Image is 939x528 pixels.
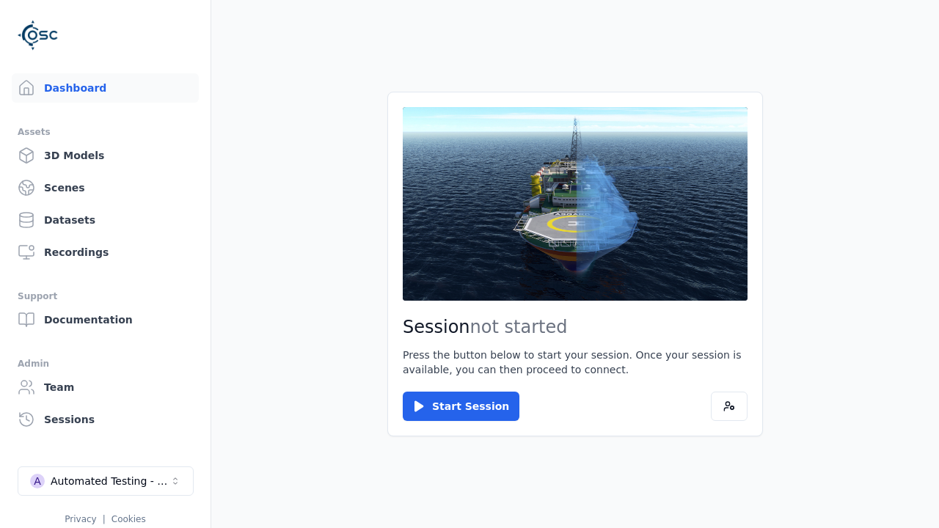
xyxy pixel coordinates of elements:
div: A [30,474,45,488]
p: Press the button below to start your session. Once your session is available, you can then procee... [403,348,748,377]
a: Sessions [12,405,199,434]
a: Dashboard [12,73,199,103]
div: Support [18,287,193,305]
a: 3D Models [12,141,199,170]
a: Datasets [12,205,199,235]
h2: Session [403,315,748,339]
a: Documentation [12,305,199,334]
img: Logo [18,15,59,56]
a: Scenes [12,173,199,202]
span: | [103,514,106,524]
a: Privacy [65,514,96,524]
div: Assets [18,123,193,141]
button: Select a workspace [18,466,194,496]
div: Admin [18,355,193,373]
a: Recordings [12,238,199,267]
div: Automated Testing - Playwright [51,474,169,488]
span: not started [470,317,568,337]
a: Cookies [112,514,146,524]
a: Team [12,373,199,402]
button: Start Session [403,392,519,421]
